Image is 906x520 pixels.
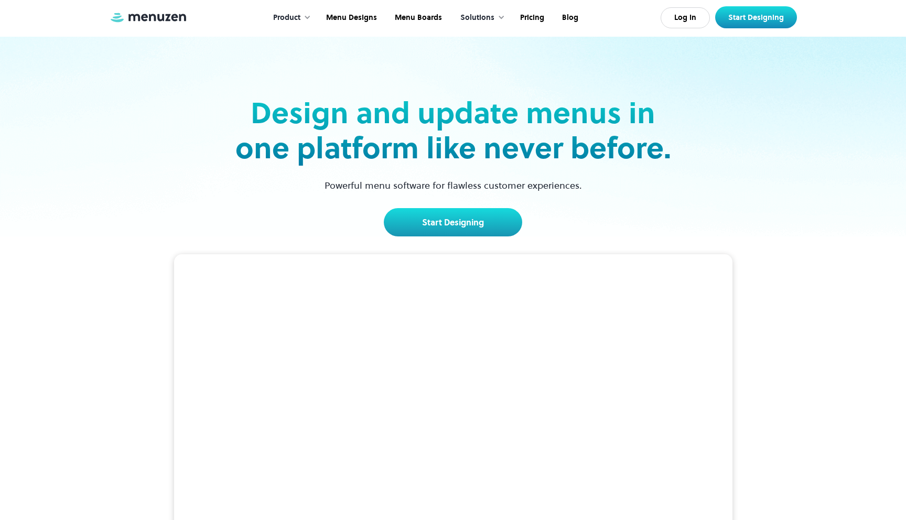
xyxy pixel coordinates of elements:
a: Log In [661,7,710,28]
a: Pricing [510,2,552,34]
a: Blog [552,2,586,34]
div: Product [273,12,300,24]
a: Menu Boards [385,2,450,34]
div: Solutions [460,12,494,24]
a: Menu Designs [316,2,385,34]
div: Product [263,2,316,34]
a: Start Designing [715,6,797,28]
div: Solutions [450,2,510,34]
p: Powerful menu software for flawless customer experiences. [311,178,595,192]
a: Start Designing [384,208,522,236]
h2: Design and update menus in one platform like never before. [232,95,674,166]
